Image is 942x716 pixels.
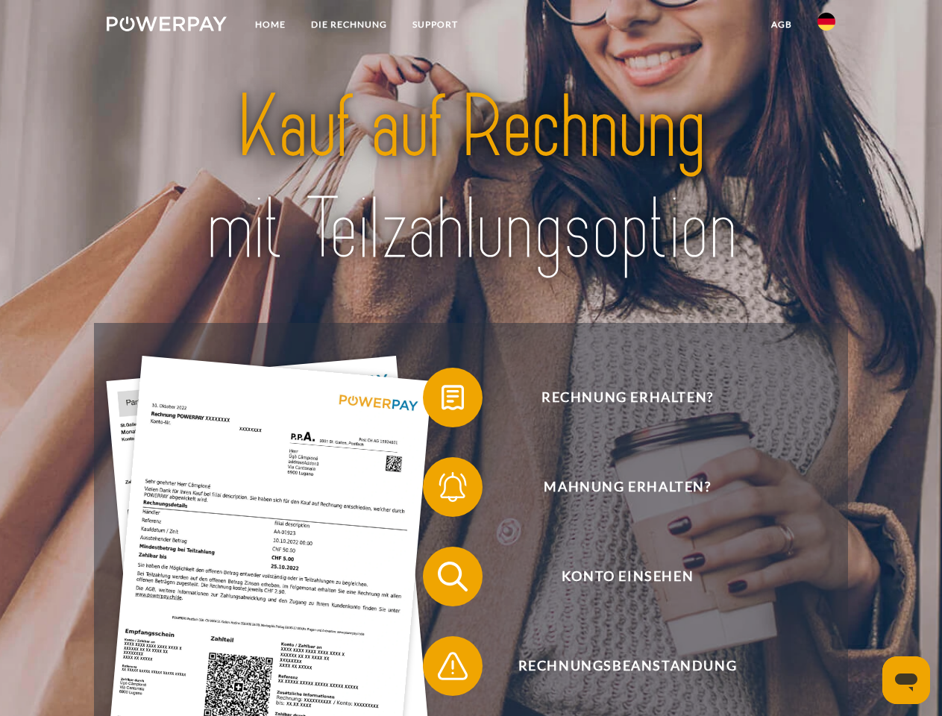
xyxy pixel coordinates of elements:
button: Rechnung erhalten? [423,368,811,427]
span: Mahnung erhalten? [445,457,810,517]
img: qb_search.svg [434,558,471,595]
span: Rechnung erhalten? [445,368,810,427]
span: Rechnungsbeanstandung [445,636,810,696]
a: agb [759,11,805,38]
img: qb_bell.svg [434,468,471,506]
button: Konto einsehen [423,547,811,606]
img: qb_warning.svg [434,647,471,685]
button: Mahnung erhalten? [423,457,811,517]
img: title-powerpay_de.svg [142,72,800,286]
img: qb_bill.svg [434,379,471,416]
span: Konto einsehen [445,547,810,606]
button: Rechnungsbeanstandung [423,636,811,696]
a: Home [242,11,298,38]
a: DIE RECHNUNG [298,11,400,38]
img: logo-powerpay-white.svg [107,16,227,31]
a: SUPPORT [400,11,471,38]
img: de [817,13,835,31]
iframe: Schaltfläche zum Öffnen des Messaging-Fensters [882,656,930,704]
